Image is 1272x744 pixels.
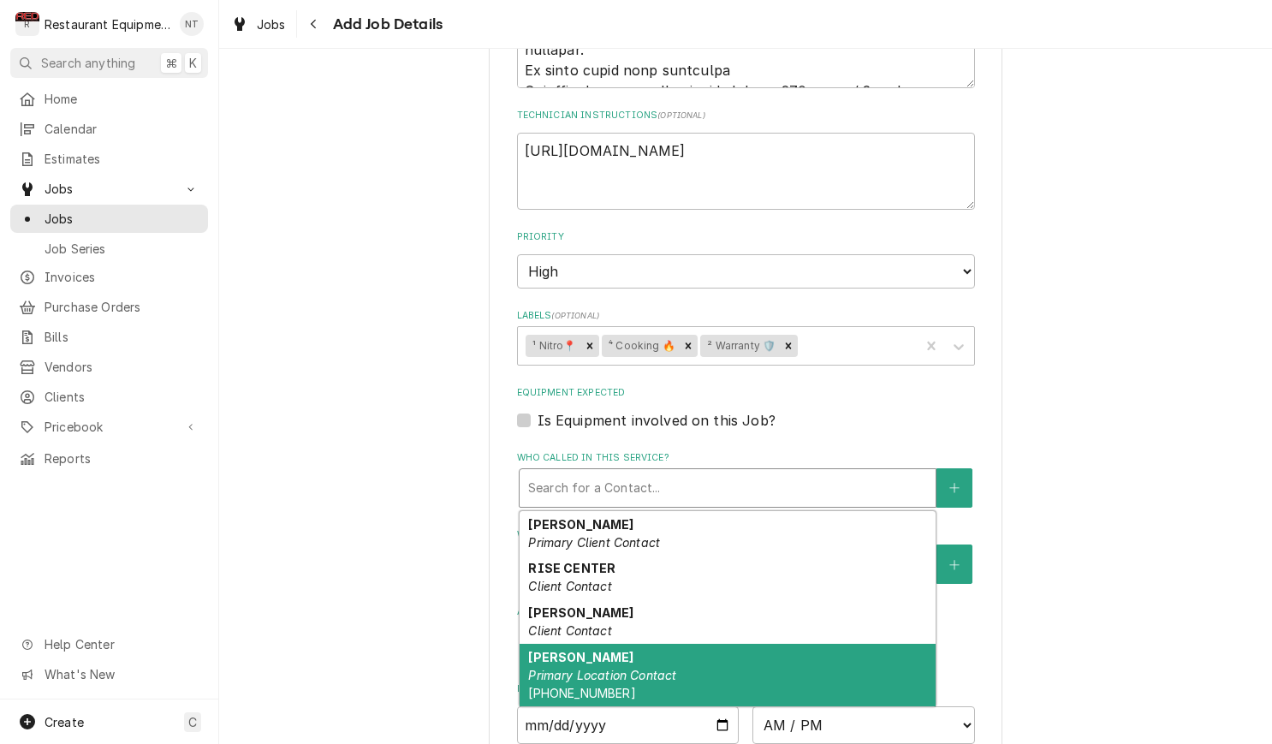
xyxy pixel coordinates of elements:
[10,293,208,321] a: Purchase Orders
[517,109,975,122] label: Technician Instructions
[528,686,635,700] span: [PHONE_NUMBER]
[189,54,197,72] span: K
[45,418,174,436] span: Pricebook
[45,180,174,198] span: Jobs
[517,451,975,507] div: Who called in this service?
[45,388,199,406] span: Clients
[517,605,975,619] label: Attachments
[45,298,199,316] span: Purchase Orders
[517,386,975,400] label: Equipment Expected
[45,90,199,108] span: Home
[180,12,204,36] div: NT
[517,230,975,244] label: Priority
[602,335,679,357] div: ⁴ Cooking 🔥
[517,706,740,744] input: Date
[165,54,177,72] span: ⌘
[517,309,975,365] div: Labels
[10,323,208,351] a: Bills
[224,10,293,39] a: Jobs
[538,410,776,431] label: Is Equipment involved on this Job?
[10,145,208,173] a: Estimates
[517,451,975,465] label: Who called in this service?
[528,561,615,575] strong: RISE CENTER
[517,528,975,584] div: Who should the tech(s) ask for?
[45,15,170,33] div: Restaurant Equipment Diagnostics
[526,335,580,357] div: ¹ Nitro📍
[517,605,975,662] div: Attachments
[517,682,975,696] label: Estimated Arrival Time
[528,605,633,620] strong: [PERSON_NAME]
[10,660,208,688] a: Go to What's New
[45,150,199,168] span: Estimates
[517,386,975,430] div: Equipment Expected
[10,48,208,78] button: Search anything⌘K
[528,668,676,682] em: Primary Location Contact
[10,235,208,263] a: Job Series
[517,133,975,210] textarea: [URL][DOMAIN_NAME]
[45,210,199,228] span: Jobs
[45,240,199,258] span: Job Series
[45,358,199,376] span: Vendors
[15,12,39,36] div: Restaurant Equipment Diagnostics's Avatar
[45,120,199,138] span: Calendar
[657,110,705,120] span: ( optional )
[517,230,975,288] div: Priority
[328,13,443,36] span: Add Job Details
[779,335,798,357] div: Remove ² Warranty 🛡️
[949,559,960,571] svg: Create New Contact
[10,263,208,291] a: Invoices
[15,12,39,36] div: R
[41,54,135,72] span: Search anything
[10,444,208,473] a: Reports
[300,10,328,38] button: Navigate back
[45,665,198,683] span: What's New
[949,482,960,494] svg: Create New Contact
[188,713,197,731] span: C
[45,449,199,467] span: Reports
[10,205,208,233] a: Jobs
[10,353,208,381] a: Vendors
[180,12,204,36] div: Nick Tussey's Avatar
[517,309,975,323] label: Labels
[936,468,972,508] button: Create New Contact
[45,268,199,286] span: Invoices
[528,623,611,638] em: Client Contact
[257,15,286,33] span: Jobs
[45,328,199,346] span: Bills
[10,630,208,658] a: Go to Help Center
[580,335,599,357] div: Remove ¹ Nitro📍
[528,517,633,532] strong: [PERSON_NAME]
[45,715,84,729] span: Create
[528,535,660,550] em: Primary Client Contact
[528,579,611,593] em: Client Contact
[517,682,975,743] div: Estimated Arrival Time
[551,311,599,320] span: ( optional )
[679,335,698,357] div: Remove ⁴ Cooking 🔥
[10,383,208,411] a: Clients
[517,528,975,542] label: Who should the tech(s) ask for?
[10,85,208,113] a: Home
[45,635,198,653] span: Help Center
[10,175,208,203] a: Go to Jobs
[936,545,972,584] button: Create New Contact
[10,413,208,441] a: Go to Pricebook
[10,115,208,143] a: Calendar
[528,650,633,664] strong: [PERSON_NAME]
[752,706,975,744] select: Time Select
[700,335,779,357] div: ² Warranty 🛡️
[517,109,975,209] div: Technician Instructions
